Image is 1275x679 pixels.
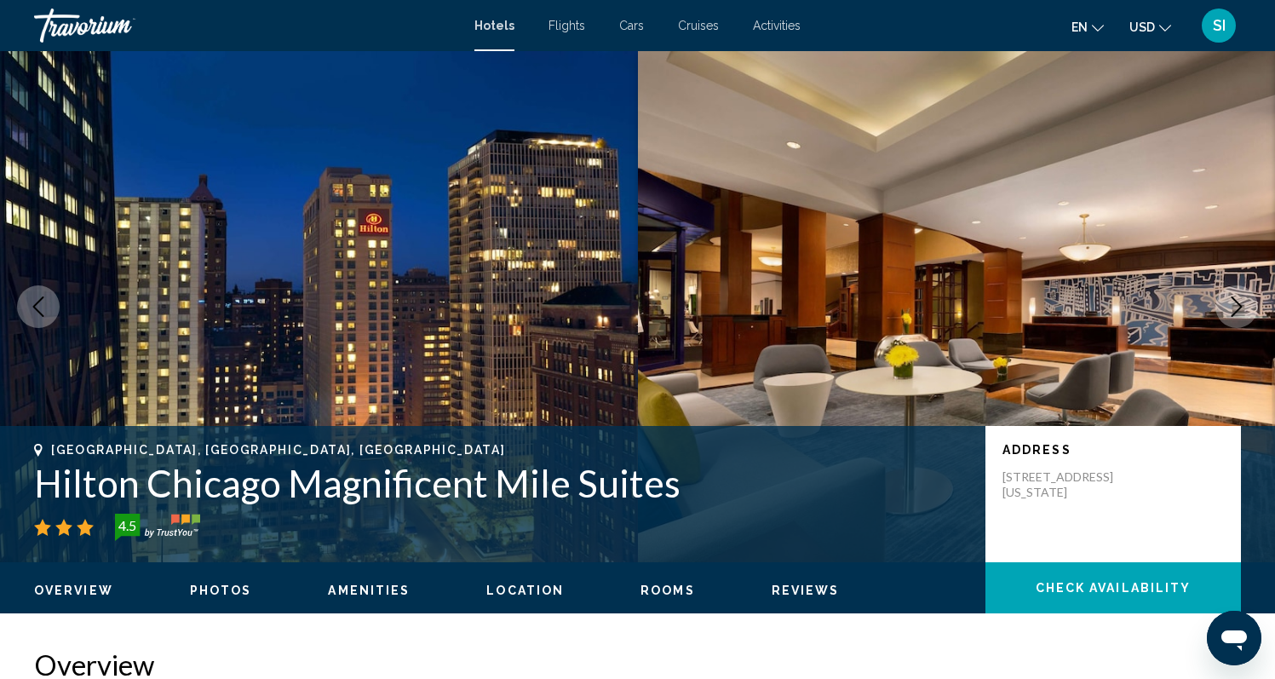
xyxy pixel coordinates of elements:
[640,584,695,597] span: Rooms
[328,584,410,597] span: Amenities
[1002,469,1139,500] p: [STREET_ADDRESS][US_STATE]
[486,584,564,597] span: Location
[1071,14,1104,39] button: Change language
[1213,17,1226,34] span: SI
[51,443,505,457] span: [GEOGRAPHIC_DATA], [GEOGRAPHIC_DATA], [GEOGRAPHIC_DATA]
[34,9,457,43] a: Travorium
[17,285,60,328] button: Previous image
[190,584,252,597] span: Photos
[1207,611,1261,665] iframe: Button to launch messaging window
[678,19,719,32] a: Cruises
[1002,443,1224,457] p: Address
[1215,285,1258,328] button: Next image
[486,583,564,598] button: Location
[985,562,1241,613] button: Check Availability
[328,583,410,598] button: Amenities
[753,19,801,32] a: Activities
[772,584,840,597] span: Reviews
[34,461,968,505] h1: Hilton Chicago Magnificent Mile Suites
[34,583,113,598] button: Overview
[619,19,644,32] a: Cars
[474,19,514,32] a: Hotels
[115,514,200,541] img: trustyou-badge-hor.svg
[1071,20,1088,34] span: en
[548,19,585,32] a: Flights
[34,584,113,597] span: Overview
[190,583,252,598] button: Photos
[1129,14,1171,39] button: Change currency
[640,583,695,598] button: Rooms
[110,515,144,536] div: 4.5
[1197,8,1241,43] button: User Menu
[1036,582,1192,596] span: Check Availability
[1129,20,1155,34] span: USD
[772,583,840,598] button: Reviews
